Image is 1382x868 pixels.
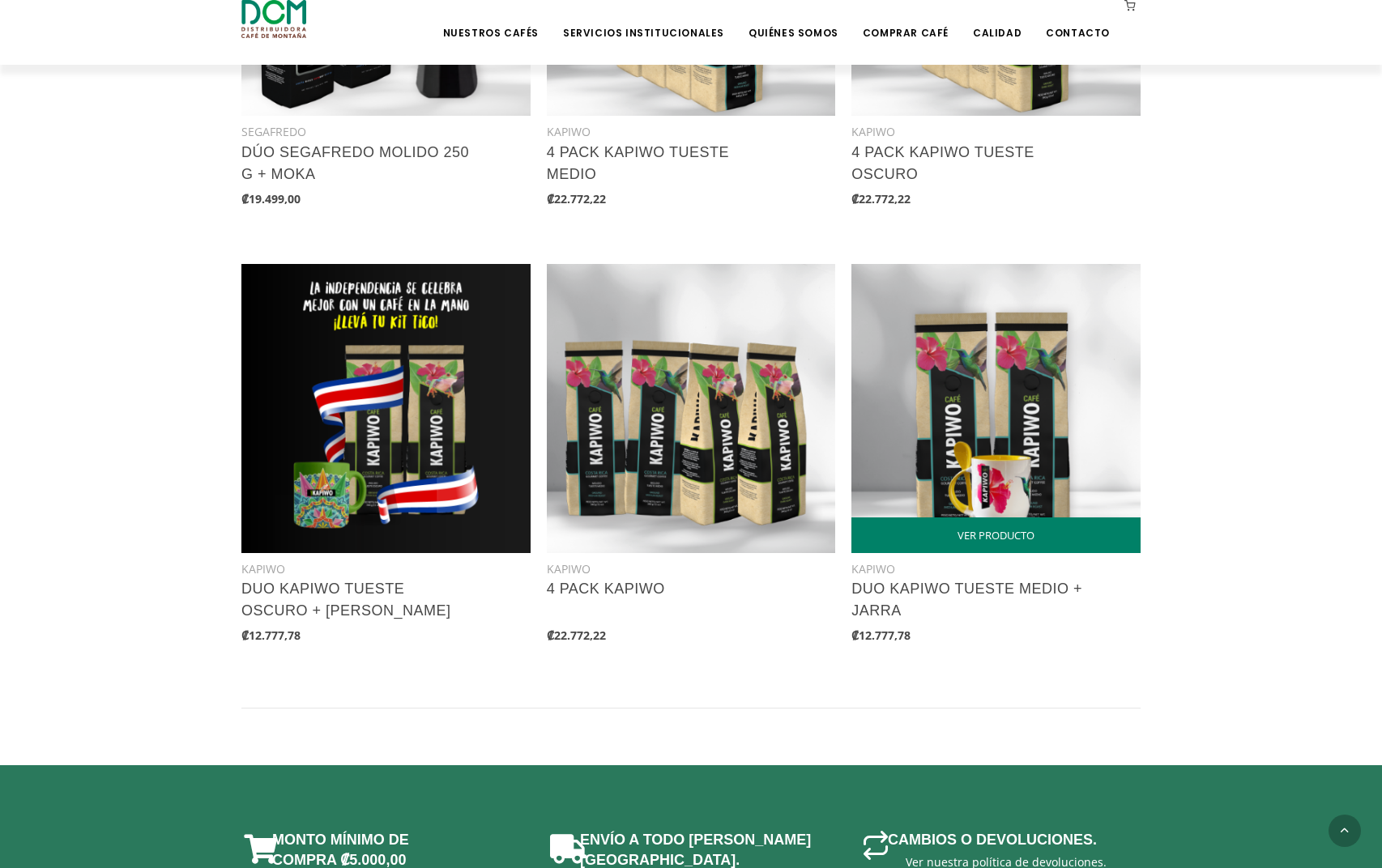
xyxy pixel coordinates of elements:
[547,581,665,597] a: 4 PACK KAPIWO
[241,122,531,141] div: SEGAFREDO
[547,191,606,206] b: ₡22.772,22
[851,560,1141,578] div: KAPIWO
[241,264,531,553] img: Shop product image!
[241,628,301,643] b: ₡12.777,78
[888,830,1097,850] h3: Cambios o devoluciones.
[241,144,469,182] a: DÚO SEGAFREDO MOLIDO 250 g + MOKA
[963,2,1031,40] a: Calidad
[547,122,836,141] div: KAPIWO
[851,581,1082,619] a: DUO KAPIWO TUESTE MEDIO + JARRA
[739,2,848,40] a: Quiénes Somos
[851,144,1034,182] a: 4 PACK KAPIWO TUESTE OSCURO
[851,191,911,206] b: ₡22.772,22
[851,122,1141,141] div: KAPIWO
[1036,2,1120,40] a: Contacto
[241,191,301,206] b: ₡19.499,00
[547,264,836,553] img: Shop product image!
[851,264,1141,553] img: Shop product image!
[853,2,958,40] a: Comprar Café
[553,2,734,40] a: Servicios Institucionales
[547,560,836,578] div: KAPIWO
[851,517,1141,553] a: VER PRODUCTO
[547,144,729,182] a: 4 PACK KAPIWO TUESTE MEDIO
[241,560,531,578] div: KAPIWO
[547,628,606,643] b: ₡22.772,22
[433,2,548,40] a: Nuestros Cafés
[241,581,451,619] a: DUO KAPIWO TUESTE OSCURO + [PERSON_NAME]
[851,628,911,643] b: ₡12.777,78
